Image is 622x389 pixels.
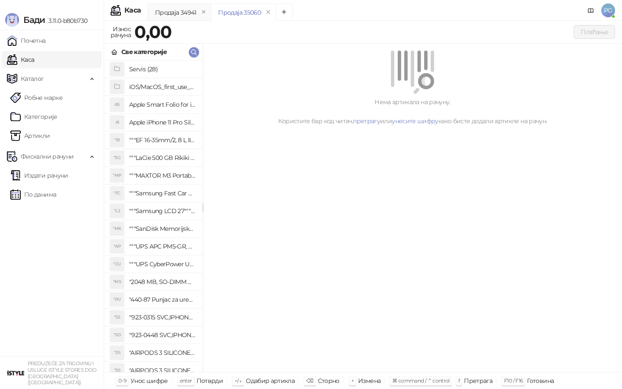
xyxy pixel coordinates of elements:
div: Износ рачуна [109,23,133,41]
h4: "923-0315 SVC,IPHONE 5/5S BATTERY REMOVAL TRAY Držač za iPhone sa kojim se otvara display [129,310,196,324]
h4: """MAXTOR M3 Portable 2TB 2.5"""" crni eksterni hard disk HX-M201TCB/GM""" [129,169,196,182]
div: Сторно [318,375,340,386]
h4: """LaCie 500 GB Rikiki USB 3.0 / Ultra Compact & Resistant aluminum / USB 3.0 / 2.5""""""" [129,151,196,165]
div: Готовина [527,375,554,386]
button: Add tab [276,3,293,21]
span: ⌫ [306,377,313,384]
div: "MK [110,222,124,236]
div: Продаја 35060 [218,8,261,17]
a: Категорије [10,108,57,125]
span: f [458,377,460,384]
a: Документација [584,3,598,17]
div: "MP [110,169,124,182]
div: "S5 [110,310,124,324]
button: Плаћање [574,25,615,39]
a: Издати рачуни [10,167,68,184]
div: "3S [110,363,124,377]
h4: """SanDisk Memorijska kartica 256GB microSDXC sa SD adapterom SDSQXA1-256G-GN6MA - Extreme PLUS, ... [129,222,196,236]
div: AS [110,98,124,112]
div: AI [110,115,124,129]
div: Унос шифре [130,375,168,386]
span: 3.11.0-b80b730 [45,17,87,25]
div: Каса [124,7,141,14]
div: "3S [110,346,124,360]
h4: "440-87 Punjac za uredjaje sa micro USB portom 4/1, Stand." [129,293,196,306]
a: Робне марке [10,89,63,106]
span: + [351,377,354,384]
div: "PU [110,293,124,306]
div: Нема артикала на рачуну. Користите бар код читач, или како бисте додали артикле на рачун. [213,97,612,126]
div: "SD [110,328,124,342]
a: унесите шифру [392,117,438,125]
h4: """Samsung LCD 27"""" C27F390FHUXEN""" [129,204,196,218]
div: grid [104,61,203,372]
h4: Apple iPhone 11 Pro Silicone Case - Black [129,115,196,129]
h4: Servis (28) [129,62,196,76]
div: "5G [110,151,124,165]
h4: """UPS APC PM5-GR, Essential Surge Arrest,5 utic_nica""" [129,239,196,253]
a: ArtikliАртикли [10,127,50,144]
a: По данима [10,186,56,203]
a: Почетна [7,32,46,49]
strong: 0,00 [134,21,171,42]
div: "MS [110,275,124,289]
div: Одабир артикла [246,375,295,386]
div: "AP [110,239,124,253]
span: enter [180,377,192,384]
button: remove [198,9,209,16]
span: F10 / F16 [504,377,523,384]
span: ↑/↓ [235,377,241,384]
h4: "2048 MB, SO-DIMM DDRII, 667 MHz, Napajanje 1,8 0,1 V, Latencija CL5" [129,275,196,289]
a: Каса [7,51,34,68]
span: Фискални рачуни [21,148,73,165]
div: Продаја 34941 [155,8,197,17]
img: Logo [5,13,19,27]
h4: Apple Smart Folio for iPad mini (A17 Pro) - Sage [129,98,196,112]
div: "L2 [110,204,124,218]
span: 0-9 [118,377,126,384]
span: Каталог [21,70,44,87]
button: remove [263,9,274,16]
div: Све категорије [121,47,167,57]
h4: "AIRPODS 3 SILICONE CASE BLACK" [129,346,196,360]
span: Бади [23,15,45,25]
h4: "923-0448 SVC,IPHONE,TOURQUE DRIVER KIT .65KGF- CM Šrafciger " [129,328,196,342]
span: PG [601,3,615,17]
div: Претрага [464,375,492,386]
div: Потврди [197,375,223,386]
span: ⌘ command / ⌃ control [392,377,450,384]
h4: "AIRPODS 3 SILICONE CASE BLUE" [129,363,196,377]
h4: """EF 16-35mm/2, 8 L III USM""" [129,133,196,147]
div: Измена [358,375,381,386]
a: претрагу [353,117,380,125]
div: "FC [110,186,124,200]
div: "CU [110,257,124,271]
img: 64x64-companyLogo-77b92cf4-9946-4f36-9751-bf7bb5fd2c7d.png [7,364,24,382]
div: "18 [110,133,124,147]
h4: """Samsung Fast Car Charge Adapter, brzi auto punja_, boja crna""" [129,186,196,200]
h4: """UPS CyberPower UT650EG, 650VA/360W , line-int., s_uko, desktop""" [129,257,196,271]
h4: iOS/MacOS_first_use_assistance (4) [129,80,196,94]
small: PREDUZEĆE ZA TRGOVINU I USLUGE ISTYLE STORES DOO [GEOGRAPHIC_DATA] ([GEOGRAPHIC_DATA]) [28,360,97,386]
